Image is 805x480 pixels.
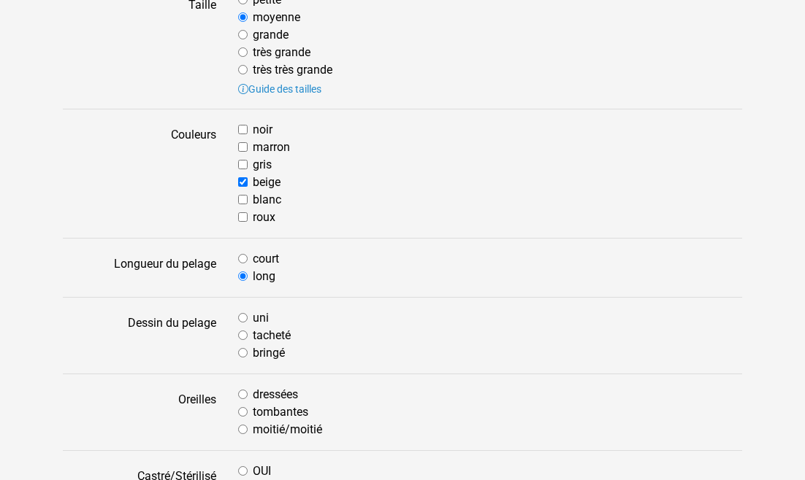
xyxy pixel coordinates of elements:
[238,330,248,340] input: tacheté
[253,327,291,344] label: tacheté
[238,12,248,22] input: moyenne
[253,250,279,268] label: court
[253,9,300,26] label: moyenne
[238,83,321,95] a: Guide des tailles
[238,271,248,281] input: long
[253,309,269,327] label: uni
[253,386,298,403] label: dressées
[253,121,272,139] label: noir
[253,462,271,480] label: OUI
[238,30,248,39] input: grande
[253,421,322,438] label: moitié/moitié
[253,268,275,285] label: long
[253,156,272,174] label: gris
[253,26,289,44] label: grande
[253,44,310,61] label: très grande
[253,344,285,362] label: bringé
[238,466,248,476] input: OUI
[238,425,248,434] input: moitié/moitié
[253,191,281,209] label: blanc
[253,61,332,79] label: très très grande
[253,174,281,191] label: beige
[253,139,290,156] label: marron
[238,348,248,357] input: bringé
[52,309,227,362] label: Dessin du pelage
[238,47,248,57] input: très grande
[238,254,248,263] input: court
[238,65,248,74] input: très très grande
[253,403,308,421] label: tombantes
[253,209,275,226] label: roux
[238,407,248,417] input: tombantes
[238,313,248,322] input: uni
[52,250,227,285] label: Longueur du pelage
[52,121,227,226] label: Couleurs
[52,386,227,438] label: Oreilles
[238,390,248,399] input: dressées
